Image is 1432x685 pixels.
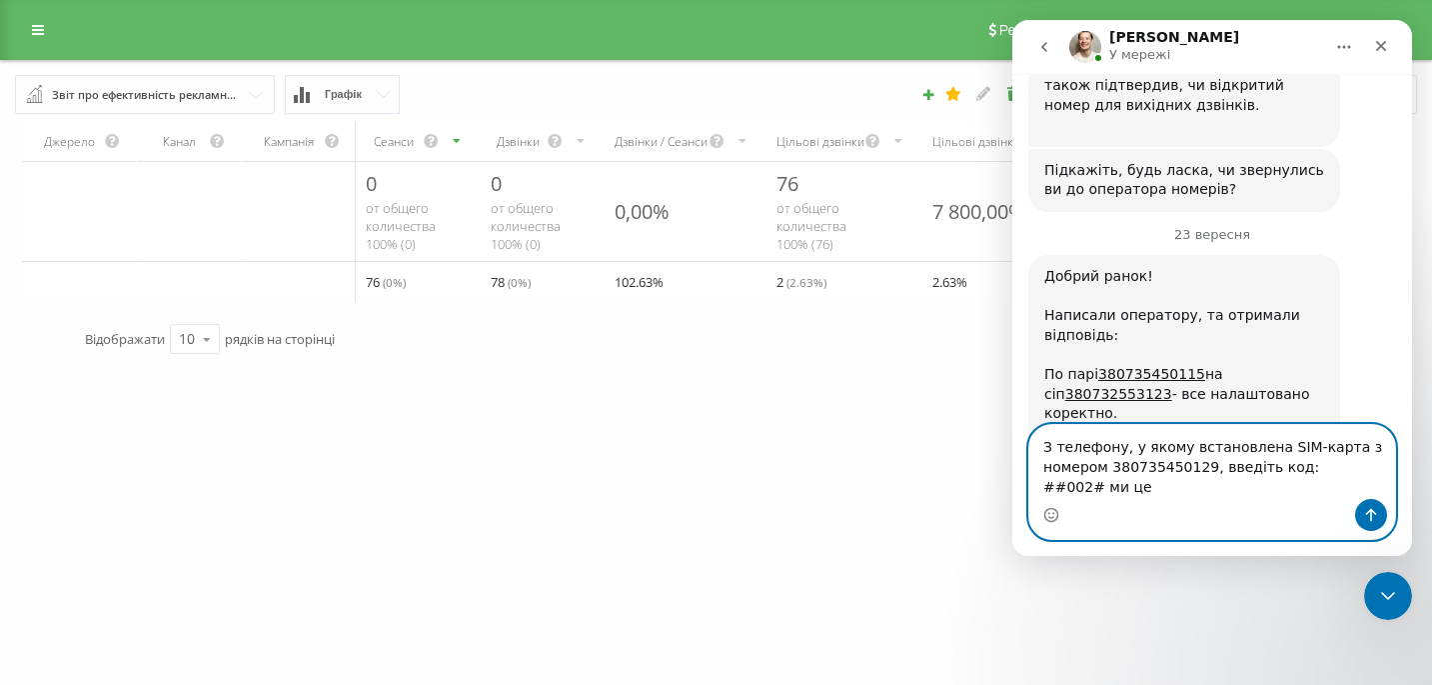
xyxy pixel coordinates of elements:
span: рядків на сторінці [225,330,335,348]
div: Дзвінки [491,133,547,150]
span: 2 [776,270,826,294]
a: 380732553123 [53,366,160,382]
div: Звіт про ефективність рекламних кампаній [52,84,240,106]
i: Цей звіт буде завантажено першим при відкритті Аналітики. Ви можете призначити будь-який інший ва... [945,86,962,100]
button: Надіслати повідомлення… [343,479,375,511]
iframe: Intercom live chat [1012,20,1412,556]
i: Видалити звіт [1005,86,1022,100]
span: Відображати [85,330,165,348]
div: Кампанія [254,133,324,150]
div: Цільові дзвінки [776,133,864,150]
iframe: Intercom live chat [1364,572,1412,620]
span: 78 [491,270,531,294]
span: от общего количества 100% ( 0 ) [366,199,436,253]
span: ( 2.63 %) [786,274,826,290]
span: 0 [491,170,502,197]
div: 0,00% [615,198,670,225]
span: 0 [366,170,377,197]
div: 10 [179,329,195,349]
a: 380735450115 [86,346,193,362]
span: от общего количества 100% ( 76 ) [776,199,846,253]
div: Канал [149,133,209,150]
button: Графік [285,75,400,114]
div: Сеанси [366,133,422,150]
span: 102.63 % [615,270,664,294]
button: Вибір емодзі [31,487,47,503]
div: scrollable content [22,121,1410,302]
span: ( 0 %) [383,274,406,290]
textarea: Повідомлення... [17,405,383,479]
div: Цільові дзвінки / Сеанси [932,133,1070,150]
div: Джерело [34,133,104,150]
span: Графік [325,88,362,101]
i: Редагувати звіт [975,86,992,100]
span: 76 [776,170,798,197]
span: от общего количества 100% ( 0 ) [491,199,561,253]
div: Добрий ранок! Написали оператору, та отримали відповідь: По парі на сіп - все налаштовано коректн... [32,247,312,619]
div: Дзвінки / Сеанси [615,133,709,150]
span: ( 0 %) [508,274,531,290]
span: 2.63 % [932,270,967,294]
span: Реферальна програма [999,22,1146,38]
i: Створити звіт [921,88,935,100]
span: 76 [366,270,406,294]
div: 7 800,00% [932,198,1025,225]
